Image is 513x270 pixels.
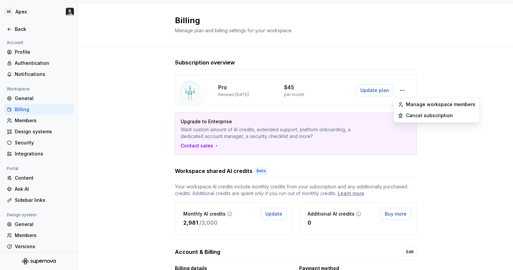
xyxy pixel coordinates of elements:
p: per month [284,92,304,97]
div: General [15,95,71,102]
a: Contact sales [181,142,219,149]
a: Members [4,115,74,126]
div: Members [15,117,71,124]
div: Authentication [15,60,71,66]
div: Sidebar links [15,197,71,204]
button: Buy more [380,208,411,220]
a: Back [4,24,74,35]
h3: Account & Billing [175,248,220,256]
p: 0 [308,219,311,227]
div: Portal [4,165,21,173]
span: Update plan [360,87,389,94]
a: Billing [4,104,74,115]
div: Integrations [15,150,71,157]
a: Notifications [4,69,74,80]
a: Security [4,137,74,148]
a: Members [4,230,74,241]
span: Manage plan and billing settings for your workspace. [175,28,292,33]
p: 2,981 [183,219,198,227]
a: Learn more [338,190,364,197]
div: Manage workspace members [406,101,475,108]
span: Edit [406,249,414,255]
h3: Subscription overview [175,58,235,66]
div: Members [15,232,71,239]
p: $45 [284,83,294,91]
a: Manage workspace members [395,99,478,110]
div: Cancel subscription [406,112,453,119]
a: Content [4,173,74,183]
a: Authentication [4,58,74,69]
span: Your workspace AI credits include monthly credits from your subscription and any additionally pur... [175,183,417,197]
svg: Supernova Logo [22,258,56,265]
div: Security [15,139,71,146]
a: Versions [4,241,74,252]
div: Profile [15,49,71,55]
div: Beta [255,168,267,174]
div: General [15,221,71,228]
button: Update [261,208,287,220]
div: Notifications [15,71,71,78]
div: Account [4,39,26,47]
a: Sidebar links [4,195,74,206]
p: Monthly AI credits [183,211,226,217]
button: SBApexNiklas Quitzau [1,4,77,19]
a: Profile [4,47,74,57]
a: Ask AI [4,184,74,194]
div: Ask AI [15,186,71,192]
a: Integrations [4,148,74,159]
p: Additional AI credits [308,211,355,217]
div: Design systems [15,128,71,135]
a: General [4,219,74,230]
div: Apex [15,8,27,15]
div: Versions [15,243,71,250]
a: Edit [403,247,417,257]
img: Niklas Quitzau [66,8,74,16]
span: Buy more [385,211,407,217]
a: Design systems [4,126,74,137]
div: Billing [15,106,71,113]
div: Workspace [4,85,32,93]
a: General [4,93,74,104]
p: Renews [DATE] [218,92,249,97]
p: Upgrade to Enterprise [181,118,364,125]
h2: Billing [175,15,409,26]
div: SB [5,8,13,16]
p: Pro [218,83,227,91]
p: / 3,000 [199,219,218,227]
button: Update plan [356,84,393,96]
h3: Workspace shared AI credits [175,167,252,175]
span: Update [265,211,282,217]
div: Back [15,26,71,33]
div: Content [15,175,71,181]
p: Want custom amount of AI credits, extended support, platform onboarding, a dedicated account mana... [181,126,364,140]
div: Design system [4,211,39,219]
